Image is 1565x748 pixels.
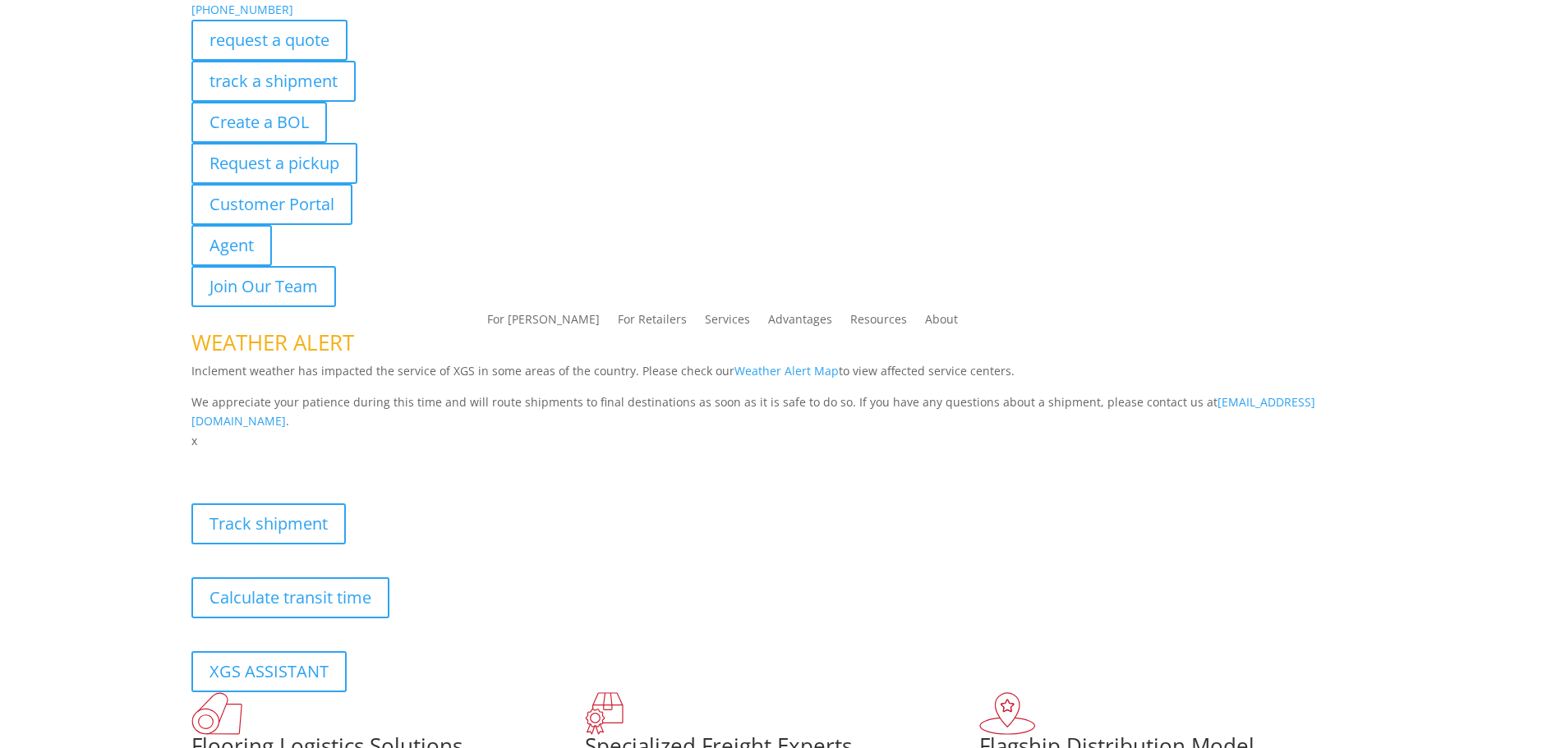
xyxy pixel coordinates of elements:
a: Track shipment [191,503,346,544]
a: Resources [850,314,907,332]
a: Services [705,314,750,332]
a: Advantages [768,314,832,332]
p: Inclement weather has impacted the service of XGS in some areas of the country. Please check our ... [191,361,1374,392]
img: xgs-icon-total-supply-chain-intelligence-red [191,692,242,735]
a: [PHONE_NUMBER] [191,2,293,17]
span: WEATHER ALERT [191,328,354,357]
img: xgs-icon-focused-on-flooring-red [585,692,624,735]
p: x [191,431,1374,451]
a: Calculate transit time [191,577,389,618]
b: Visibility, transparency, and control for your entire supply chain. [191,453,558,469]
a: About [925,314,958,332]
a: Agent [191,225,272,266]
a: request a quote [191,20,348,61]
a: Create a BOL [191,102,327,143]
a: Customer Portal [191,184,352,225]
a: For [PERSON_NAME] [487,314,600,332]
a: track a shipment [191,61,356,102]
a: XGS ASSISTANT [191,651,347,692]
a: Join Our Team [191,266,336,307]
a: For Retailers [618,314,687,332]
img: xgs-icon-flagship-distribution-model-red [979,692,1036,735]
a: Weather Alert Map [734,363,839,379]
a: Request a pickup [191,143,357,184]
p: We appreciate your patience during this time and will route shipments to final destinations as so... [191,392,1374,432]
